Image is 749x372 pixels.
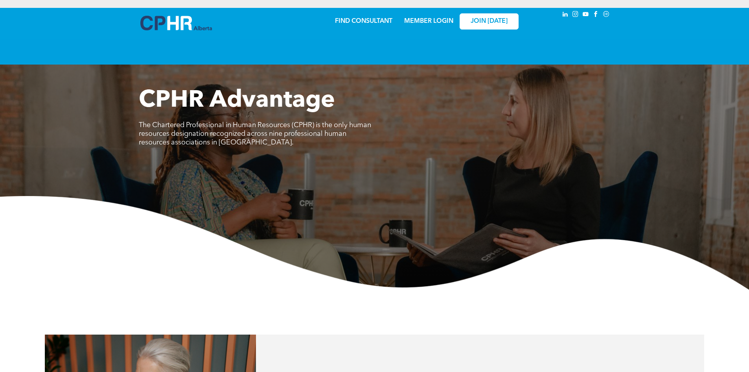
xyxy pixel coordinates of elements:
[592,10,600,20] a: facebook
[460,13,519,30] a: JOIN [DATE]
[582,10,590,20] a: youtube
[139,122,371,146] span: The Chartered Professional in Human Resources (CPHR) is the only human resources designation reco...
[139,89,335,113] span: CPHR Advantage
[335,18,392,24] a: FIND CONSULTANT
[404,18,453,24] a: MEMBER LOGIN
[561,10,570,20] a: linkedin
[571,10,580,20] a: instagram
[602,10,611,20] a: Social network
[471,18,508,25] span: JOIN [DATE]
[140,16,212,30] img: A blue and white logo for cp alberta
